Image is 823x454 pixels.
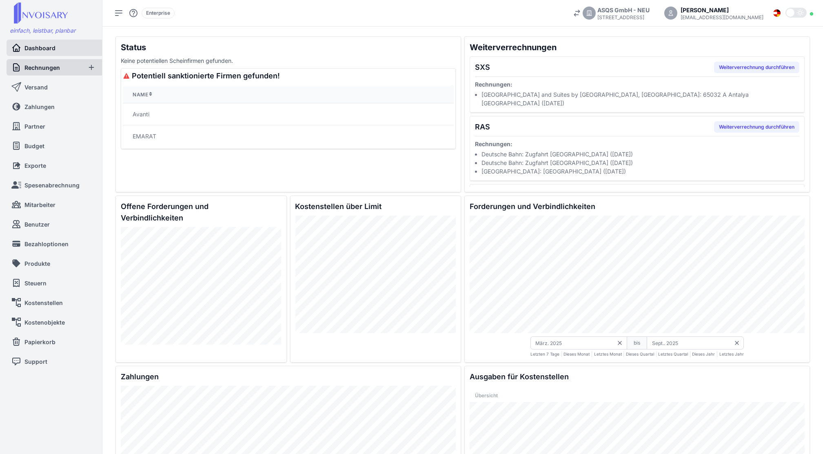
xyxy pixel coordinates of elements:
span: Letztes Quartal [658,351,688,357]
div: Enterprise [142,8,175,18]
div: ASQS GmbH - NEU [597,6,650,14]
span: Dashboard [24,44,55,52]
span: Partner [24,122,45,131]
span: Rechnungen [24,63,60,72]
a: Kostenobjekte [11,314,95,330]
span: Exporte [24,161,46,170]
div: Rechnungen : [475,140,799,148]
a: Mitarbeiter [11,196,95,213]
span: Papierkorb [24,338,55,346]
a: Enterprise [142,9,175,16]
span: Dieses Quartal [626,351,654,357]
span: Benutzer [24,220,50,229]
a: Zahlungen [11,98,99,115]
div: Online [810,12,813,16]
span: Budget [24,142,44,150]
h2: Zahlungen [121,371,159,383]
h2: Kostenstellen über Limit [295,201,382,212]
a: Papierkorb [11,334,99,350]
li: Deutsche Bahn: Zugfahrt [GEOGRAPHIC_DATA] ([DATE]) [481,158,799,167]
a: Produkte [11,255,99,272]
span: Letzten 7 Tage [530,351,559,357]
a: Partner [11,118,95,134]
td: Avanti [123,103,454,125]
span: Kostenobjekte [24,318,65,327]
button: Weiterverrechnung durchführen [714,121,799,133]
li: Deutsche Bahn: Zugfahrt [GEOGRAPHIC_DATA] ([DATE]) [481,150,799,158]
span: Dieses Monat [563,351,590,357]
span: Zahlungen [24,102,55,111]
img: Flag_de.svg [773,9,781,17]
a: Support [11,353,99,369]
div: bis [627,336,647,349]
span: Letztes Monat [594,351,622,357]
span: Produkte [24,259,50,268]
a: Dashboard [11,40,99,56]
div: [STREET_ADDRESS] [597,14,650,21]
span: einfach, leistbar, planbar [10,27,75,34]
a: Rechnungen [11,59,81,76]
a: Steuern [11,275,95,291]
span: Dieses Jahr [692,351,715,357]
div: Name [133,91,444,98]
div: [EMAIL_ADDRESS][DOMAIN_NAME] [681,14,763,21]
h1: Weiterverrechnungen [470,42,805,53]
li: [GEOGRAPHIC_DATA] and Suites by [GEOGRAPHIC_DATA], [GEOGRAPHIC_DATA]: 65032 A Antalya [GEOGRAPHIC... [481,90,799,107]
button: Weiterverrechnung durchführen [714,62,799,73]
span: Letztes Jahr [719,351,744,357]
span: Kostenstellen [24,298,63,307]
h2: Forderungen und Verbindlichkeiten [470,201,595,212]
div: [PERSON_NAME] [681,6,763,14]
a: Bezahloptionen [11,236,95,252]
h2: SXS [475,62,490,73]
a: Benutzer [11,216,99,232]
button: Übersicht [470,389,503,402]
h2: RAS [475,121,490,133]
span: Steuern [24,279,47,287]
h2: Ausgaben für Kostenstellen [470,371,569,383]
a: Exporte [11,157,99,174]
span: Versand [24,83,48,91]
a: Budget [11,138,99,154]
h1: Status [121,42,456,53]
div: Keine potentiellen Scheinfirmen gefunden. [121,56,456,65]
div: Rechnungen : [475,80,799,89]
a: Versand [11,79,99,95]
span: Spesenabrechnung [24,181,80,189]
li: [GEOGRAPHIC_DATA]: [GEOGRAPHIC_DATA] ([DATE]) [481,167,799,176]
span: Mitarbeiter [24,200,55,209]
a: Kostenstellen [11,294,95,311]
h2: Potentiell sanktionierte Firmen gefunden! [123,70,454,82]
span: Support [24,357,47,366]
a: Spesenabrechnung [11,177,99,193]
span: Bezahloptionen [24,240,69,248]
h2: Offene Forderungen und Verbindlichkeiten [121,201,223,224]
td: EMARAT [123,125,454,147]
